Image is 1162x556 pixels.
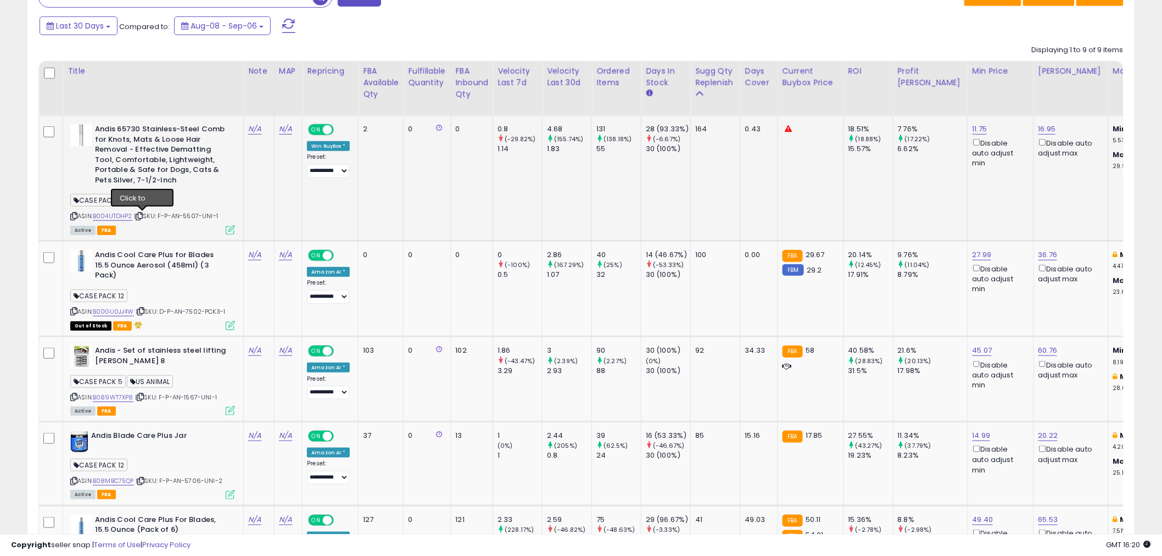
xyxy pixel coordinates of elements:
[279,345,292,356] a: N/A
[806,514,821,525] span: 50.11
[1038,443,1100,465] div: Disable auto adjust max
[695,515,732,525] div: 41
[596,515,641,525] div: 75
[363,250,395,260] div: 0
[554,357,578,365] small: (2.39%)
[248,430,261,441] a: N/A
[783,515,803,527] small: FBA
[456,515,485,525] div: 121
[554,135,583,143] small: (155.74%)
[307,153,350,178] div: Preset:
[973,359,1025,390] div: Disable auto adjust min
[596,124,641,134] div: 131
[898,366,968,376] div: 17.98%
[898,124,968,134] div: 7.76%
[363,124,395,134] div: 2
[70,431,235,498] div: ASIN:
[695,431,732,441] div: 85
[248,124,261,135] a: N/A
[119,21,170,32] span: Compared to:
[848,431,893,441] div: 27.55%
[408,431,442,441] div: 0
[807,265,822,275] span: 29.2
[408,346,442,355] div: 0
[97,490,116,499] span: FBA
[309,251,323,260] span: ON
[70,250,235,329] div: ASIN:
[307,279,350,304] div: Preset:
[456,346,485,355] div: 102
[70,194,126,207] span: CASE PACK 6
[596,144,641,154] div: 55
[95,124,228,188] b: Andis 65730 Stainless-Steel Comb for Knots, Mats & Loose Hair Removal - Effective Dematting Tool,...
[905,260,930,269] small: (11.04%)
[279,249,292,260] a: N/A
[505,357,535,365] small: (-43.47%)
[806,249,825,260] span: 29.67
[93,393,133,402] a: B089WT7XP8
[547,270,591,280] div: 1.07
[70,124,92,146] img: 31bbFxow7JL._SL40_.jpg
[136,476,222,485] span: | SKU: F-P-AN-5706-UNI-2
[95,250,228,283] b: Andis Cool Care Plus for Blades 15.5 Ounce Aerosol (458ml) (3 Pack)
[307,448,350,458] div: Amazon AI *
[856,357,883,365] small: (28.83%)
[498,366,542,376] div: 3.29
[1038,514,1058,525] a: 65.53
[408,124,442,134] div: 0
[905,135,930,143] small: (17.22%)
[745,250,769,260] div: 0.00
[596,346,641,355] div: 90
[973,65,1029,77] div: Min Price
[973,137,1025,168] div: Disable auto adjust min
[498,124,542,134] div: 0.8
[456,65,489,100] div: FBA inbound Qty
[505,260,530,269] small: (-100%)
[307,141,350,151] div: Win BuyBox *
[783,65,839,88] div: Current Buybox Price
[604,260,622,269] small: (25%)
[1032,45,1124,55] div: Displaying 1 to 9 of 9 items
[695,65,736,88] div: Sugg Qty Replenish
[547,144,591,154] div: 1.83
[783,264,804,276] small: FBM
[898,451,968,460] div: 8.23%
[973,345,992,356] a: 45.07
[745,431,769,441] div: 15.16
[1038,345,1058,356] a: 60.76
[307,375,350,400] div: Preset:
[174,16,271,35] button: Aug-08 - Sep-06
[456,431,485,441] div: 13
[307,65,354,77] div: Repricing
[783,431,803,443] small: FBA
[604,441,628,450] small: (62.5%)
[456,250,485,260] div: 0
[70,250,92,272] img: 411lcmDBgyL._SL40_.jpg
[646,250,690,260] div: 14 (46.67%)
[745,515,769,525] div: 49.03
[1113,124,1130,134] b: Min:
[745,65,773,88] div: Days Cover
[70,124,235,233] div: ASIN:
[309,347,323,356] span: ON
[95,346,228,369] b: Andis - Set of stainless steel lifting [PERSON_NAME] 8
[1113,149,1132,160] b: Max:
[547,250,591,260] div: 2.86
[646,124,690,134] div: 28 (93.33%)
[40,16,118,35] button: Last 30 Days
[363,65,399,100] div: FBA Available Qty
[309,515,323,525] span: ON
[70,226,96,235] span: All listings currently available for purchase on Amazon
[70,346,92,368] img: 51WhiAfwAwL._SL40_.jpg
[248,249,261,260] a: N/A
[1038,359,1100,380] div: Disable auto adjust max
[848,124,893,134] div: 18.51%
[973,443,1025,475] div: Disable auto adjust min
[498,346,542,355] div: 1.86
[848,515,893,525] div: 15.36%
[498,451,542,460] div: 1
[498,144,542,154] div: 1.14
[97,226,116,235] span: FBA
[11,540,191,551] div: seller snap | |
[279,65,298,77] div: MAP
